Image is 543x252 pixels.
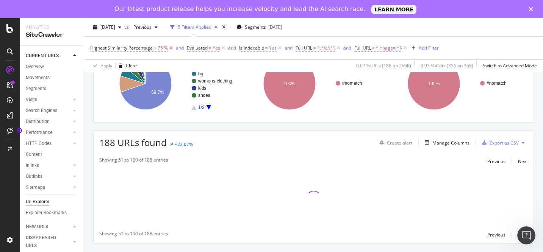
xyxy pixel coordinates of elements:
div: Content [26,151,42,159]
a: Distribution [26,118,71,126]
span: 188 URLs found [99,136,167,149]
text: bg [198,71,203,76]
div: times [221,23,227,31]
button: Apply [90,60,112,72]
button: and [176,44,184,51]
a: Search Engines [26,107,71,115]
div: Apply [100,62,112,69]
span: ≠ [372,45,375,51]
div: Analytics [26,24,78,31]
button: 5 Filters Applied [167,21,221,33]
div: and [176,45,184,51]
span: = [265,45,268,51]
text: 1/2 [198,105,205,110]
div: Overview [26,63,44,71]
a: Content [26,151,78,159]
div: Explorer Bookmarks [26,209,67,217]
span: Yes [269,43,277,53]
div: Visits [26,96,37,104]
div: Switch to Advanced Mode [483,62,537,69]
div: Performance [26,129,52,137]
button: Previous [130,21,161,33]
text: 69.7% [151,90,164,95]
button: and [285,44,293,51]
span: Is Indexable [239,45,264,51]
span: Evaluated [187,45,208,51]
a: NEW URLS [26,223,71,231]
div: Add Filter [419,45,439,51]
text: #nomatch [487,81,507,86]
text: shoes [198,93,210,98]
a: Segments [26,85,78,93]
div: Tooltip anchor [16,127,23,134]
button: [DATE] [90,21,124,33]
text: 100% [428,81,440,86]
div: and [285,45,293,51]
a: HTTP Codes [26,140,71,148]
a: Outlinks [26,173,71,180]
button: Clear [116,60,137,72]
text: 100% [284,81,296,86]
div: Sitemaps [26,184,45,191]
div: DISAPPEARED URLS [26,234,64,250]
div: CURRENT URLS [26,52,59,60]
span: = [313,45,316,51]
button: Add Filter [408,44,439,53]
div: Clear [126,62,137,69]
div: Segments [26,85,46,93]
text: kids [198,86,206,91]
div: [DATE] [268,24,282,30]
button: Create alert [377,137,412,149]
button: Previous [487,157,505,166]
button: Export as CSV [479,137,519,149]
span: vs [124,24,130,30]
div: Showing 51 to 100 of 188 entries [99,230,168,240]
div: HTTP Codes [26,140,52,148]
div: +22.07% [175,141,193,148]
div: and [343,45,351,51]
div: NEW URLS [26,223,48,231]
div: Close [529,7,536,11]
button: Next [518,157,528,166]
button: Previous [487,230,505,240]
div: Previous [487,232,505,238]
button: Switch to Advanced Mode [480,60,537,72]
div: 5 Filters Applied [178,24,211,30]
a: Performance [26,129,71,137]
div: Export as CSV [490,140,519,146]
svg: A chart. [388,51,528,117]
a: Visits [26,96,71,104]
div: Url Explorer [26,198,49,206]
a: Inlinks [26,162,71,170]
a: Movements [26,74,78,82]
div: Search Engines [26,107,57,115]
button: Manage Columns [422,138,469,147]
div: 0.93 % Visits ( 336 on 36K ) [421,62,473,69]
div: Create alert [387,140,412,146]
span: = [209,45,211,51]
span: Highest Similarity Percentage [90,45,153,51]
a: DISAPPEARED URLS [26,234,71,250]
div: 0.07 % URLs ( 188 on 266K ) [356,62,411,69]
span: Segments [245,24,266,30]
div: Our latest product release helps you increase velocity and lead the AI search race. [114,5,365,13]
span: ^.*page=.*$ [376,43,402,53]
span: > [154,45,156,51]
div: and [228,45,236,51]
a: Overview [26,63,78,71]
span: Full URL [354,45,371,51]
div: Showing 51 to 100 of 188 entries [99,157,168,166]
a: Sitemaps [26,184,71,191]
div: SiteCrawler [26,31,78,39]
svg: A chart. [243,51,383,117]
div: Next [518,158,528,165]
div: Movements [26,74,50,82]
div: A chart. [99,51,239,117]
a: LEARN MORE [371,5,416,14]
button: Segments[DATE] [233,21,285,33]
iframe: Intercom live chat [517,226,535,244]
a: CURRENT URLS [26,52,71,60]
span: 75 % [158,43,168,53]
